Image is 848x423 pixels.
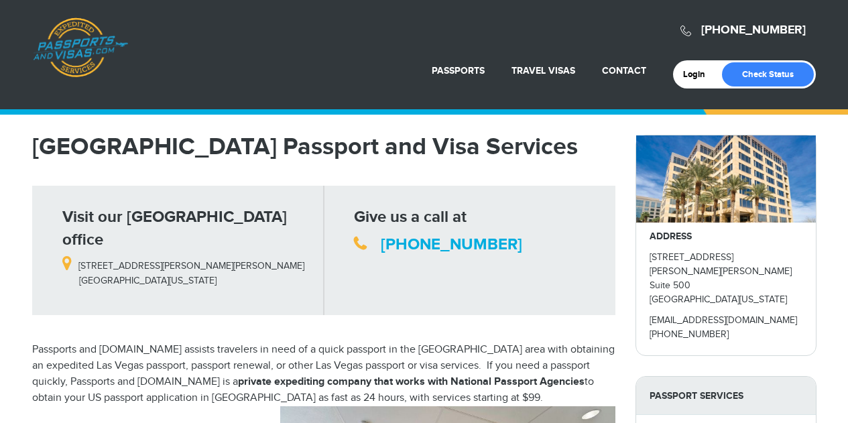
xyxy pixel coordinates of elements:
h1: [GEOGRAPHIC_DATA] Passport and Visa Services [32,135,615,159]
p: [STREET_ADDRESS][PERSON_NAME][PERSON_NAME] Suite 500 [GEOGRAPHIC_DATA][US_STATE] [650,251,802,307]
a: Contact [602,65,646,76]
a: [PHONE_NUMBER] [381,235,522,254]
strong: ADDRESS [650,231,692,242]
strong: private expediting company that works with National Passport Agencies [238,375,585,388]
a: [EMAIL_ADDRESS][DOMAIN_NAME] [650,315,797,326]
strong: PASSPORT SERVICES [636,377,816,415]
p: [PHONE_NUMBER] [650,328,802,342]
img: howardhughes_-_28de80_-_029b8f063c7946511503b0bb3931d518761db640.jpg [636,135,816,223]
a: Check Status [722,62,814,86]
strong: Visit our [GEOGRAPHIC_DATA] office [62,207,287,249]
p: [STREET_ADDRESS][PERSON_NAME][PERSON_NAME] [GEOGRAPHIC_DATA][US_STATE] [62,251,314,288]
a: [PHONE_NUMBER] [701,23,806,38]
a: Passports & [DOMAIN_NAME] [33,17,128,78]
p: Passports and [DOMAIN_NAME] assists travelers in need of a quick passport in the [GEOGRAPHIC_DATA... [32,342,615,406]
strong: Give us a call at [354,207,467,227]
a: Login [683,69,715,80]
a: Passports [432,65,485,76]
a: Travel Visas [511,65,575,76]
